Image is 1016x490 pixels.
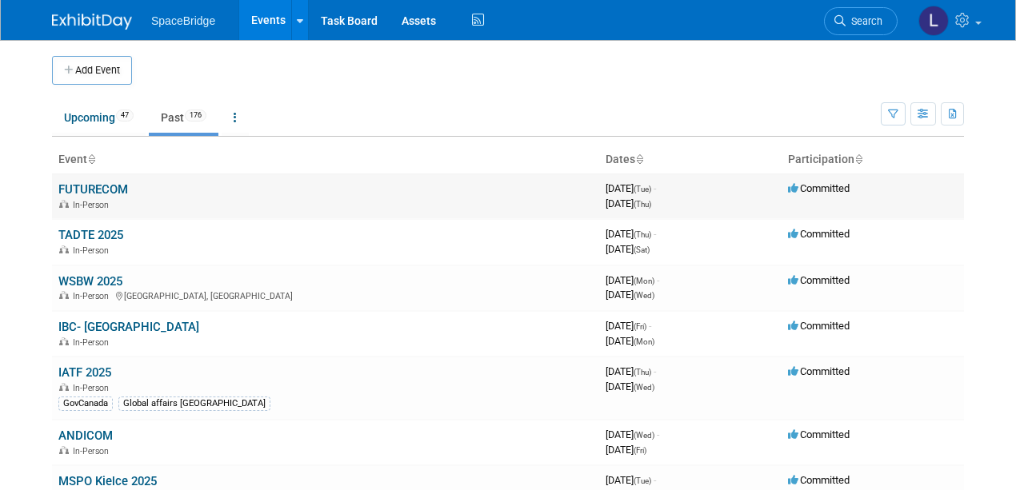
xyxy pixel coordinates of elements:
th: Dates [599,146,782,173]
span: (Mon) [634,277,654,285]
span: In-Person [73,337,114,348]
span: Committed [788,428,850,440]
a: Past176 [149,102,218,133]
span: Committed [788,228,850,240]
span: [DATE] [606,228,656,240]
span: (Thu) [634,230,651,239]
span: [DATE] [606,335,654,347]
img: In-Person Event [59,446,69,454]
span: In-Person [73,446,114,456]
img: In-Person Event [59,383,69,391]
img: Luminita Oprescu [918,6,949,36]
a: IBC- [GEOGRAPHIC_DATA] [58,320,199,334]
span: (Mon) [634,337,654,346]
span: [DATE] [606,182,656,194]
span: - [654,182,656,194]
a: Sort by Participation Type [854,153,862,165]
span: - [654,474,656,486]
span: [DATE] [606,474,656,486]
span: [DATE] [606,320,651,332]
span: 47 [116,110,134,122]
span: (Fri) [634,322,646,331]
div: Global affairs [GEOGRAPHIC_DATA] [118,396,270,411]
img: In-Person Event [59,337,69,345]
span: In-Person [73,245,114,256]
img: In-Person Event [59,200,69,208]
span: [DATE] [606,428,659,440]
span: (Wed) [634,291,654,300]
a: Upcoming47 [52,102,146,133]
a: IATF 2025 [58,365,111,380]
span: 176 [185,110,206,122]
span: Committed [788,474,850,486]
span: In-Person [73,383,114,393]
span: (Tue) [634,185,651,193]
button: Add Event [52,56,132,85]
span: - [649,320,651,332]
span: Committed [788,320,850,332]
span: SpaceBridge [151,14,215,27]
th: Event [52,146,599,173]
a: Search [824,7,898,35]
span: - [657,428,659,440]
span: (Tue) [634,476,651,485]
span: (Thu) [634,368,651,376]
th: Participation [782,146,964,173]
span: In-Person [73,200,114,210]
a: Sort by Start Date [635,153,643,165]
img: In-Person Event [59,245,69,253]
a: ANDICOM [58,428,113,443]
span: Search [846,15,882,27]
img: ExhibitDay [52,14,132,30]
span: (Fri) [634,446,646,455]
span: In-Person [73,291,114,301]
span: [DATE] [606,243,650,255]
a: FUTURECOM [58,182,128,197]
span: (Sat) [634,245,650,254]
span: [DATE] [606,444,646,456]
span: [DATE] [606,289,654,301]
span: Committed [788,182,850,194]
span: [DATE] [606,274,659,286]
span: Committed [788,274,850,286]
div: [GEOGRAPHIC_DATA], [GEOGRAPHIC_DATA] [58,289,593,301]
span: - [654,228,656,240]
span: [DATE] [606,197,651,209]
span: Committed [788,365,850,377]
span: - [654,365,656,377]
span: [DATE] [606,365,656,377]
a: WSBW 2025 [58,274,122,289]
span: (Wed) [634,383,654,392]
span: - [657,274,659,286]
span: [DATE] [606,380,654,392]
span: (Wed) [634,431,654,440]
a: MSPO Kielce 2025 [58,474,157,488]
a: TADTE 2025 [58,228,123,242]
a: Sort by Event Name [87,153,95,165]
div: GovCanada [58,396,113,411]
img: In-Person Event [59,291,69,299]
span: (Thu) [634,200,651,209]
